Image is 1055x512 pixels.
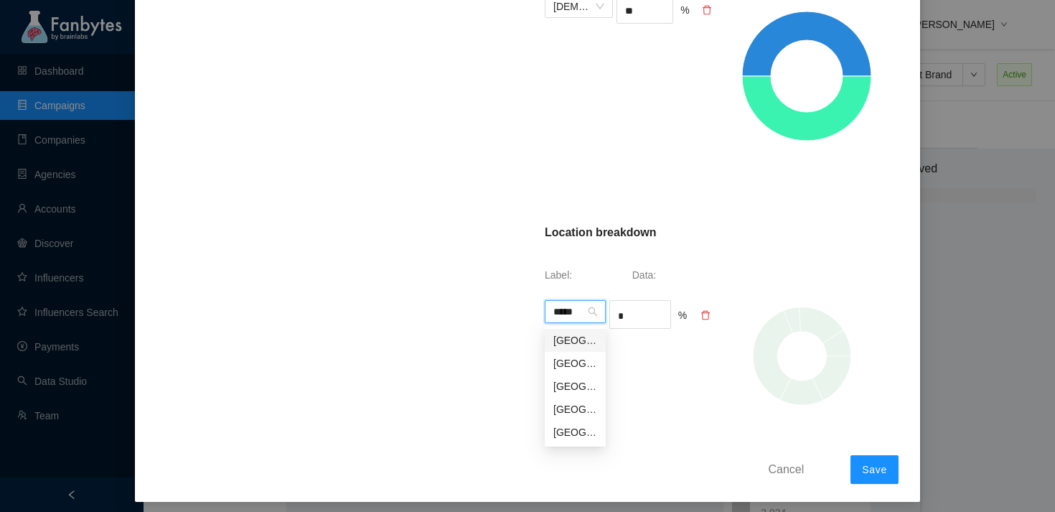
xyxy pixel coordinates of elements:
[545,267,629,283] p: Label:
[553,355,597,371] div: [GEOGRAPHIC_DATA]
[728,293,875,422] img: Graph
[553,332,597,348] div: [GEOGRAPHIC_DATA]
[545,329,606,352] div: United Arab Emirates
[758,457,815,480] button: Cancel
[678,307,693,329] div: %
[632,267,716,283] p: Data:
[545,375,606,398] div: Tanzania, United Republic Of
[545,352,606,375] div: United Kingdom
[862,464,887,475] span: Save
[553,424,597,440] div: [GEOGRAPHIC_DATA]
[553,401,597,417] div: [GEOGRAPHIC_DATA] [GEOGRAPHIC_DATA]
[850,455,899,484] button: Save
[702,5,712,15] span: delete
[545,398,606,421] div: United States Minor Outlying Islands
[700,310,711,320] span: delete
[553,378,597,394] div: [GEOGRAPHIC_DATA], [GEOGRAPHIC_DATA] Of
[545,421,606,444] div: United States
[769,460,805,478] span: Cancel
[545,224,657,241] p: Location breakdown
[680,2,695,24] div: %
